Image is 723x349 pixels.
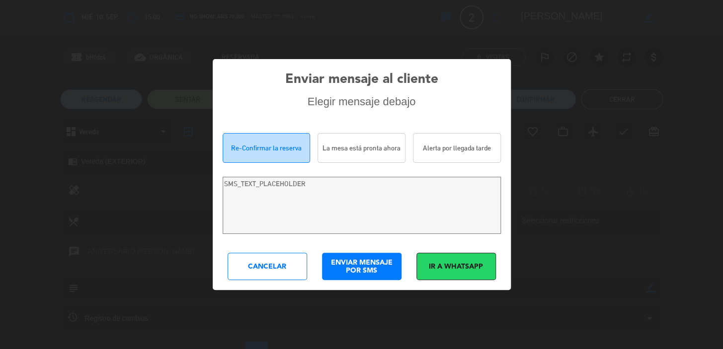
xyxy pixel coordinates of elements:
[285,69,438,90] div: Enviar mensaje al cliente
[228,253,307,280] div: Cancelar
[413,133,501,163] div: Alerta por llegada tarde
[322,253,402,280] div: ENVIAR MENSAJE POR SMS
[318,133,405,163] div: La mesa está pronta ahora
[223,133,311,163] div: Re-Confirmar la reserva
[416,253,496,280] div: Ir a WhatsApp
[308,95,416,108] div: Elegir mensaje debajo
